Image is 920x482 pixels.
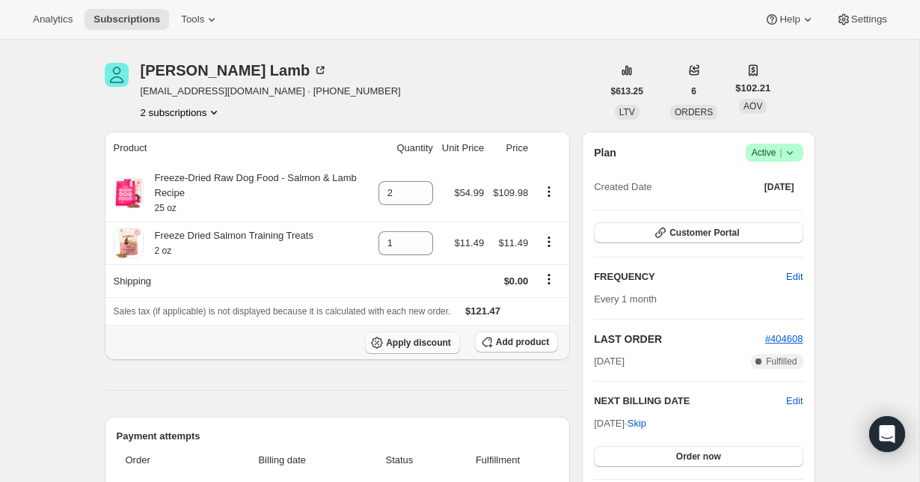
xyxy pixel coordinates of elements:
span: Status [361,453,438,468]
span: | [779,147,782,159]
small: 25 oz [155,203,177,213]
h2: LAST ORDER [594,332,765,347]
span: Fulfilled [766,356,797,367]
h2: NEXT BILLING DATE [594,394,786,409]
button: Order now [594,446,803,467]
button: Edit [786,394,803,409]
button: Add product [475,332,558,353]
button: [DATE] [755,177,803,198]
span: [DATE] [594,354,625,369]
button: #404608 [765,332,803,347]
h2: Payment attempts [117,429,559,444]
button: Skip [619,412,655,436]
span: Every 1 month [594,293,657,305]
div: Open Intercom Messenger [869,416,905,452]
h2: FREQUENCY [594,269,786,284]
span: $0.00 [504,275,529,287]
button: Product actions [141,105,222,120]
button: Apply discount [365,332,460,354]
small: 2 oz [155,245,172,256]
span: $121.47 [465,305,500,317]
button: Subscriptions [85,9,169,30]
div: [PERSON_NAME] Lamb [141,63,328,78]
span: ORDERS [675,107,713,118]
th: Shipping [105,264,374,297]
button: Product actions [537,234,561,250]
button: Analytics [24,9,82,30]
button: Help [755,9,824,30]
button: Edit [777,265,812,289]
button: Settings [827,9,896,30]
span: [DATE] · [594,418,646,429]
span: AOV [743,101,762,112]
button: Shipping actions [537,271,561,287]
span: Analytics [33,13,73,25]
th: Quantity [374,132,438,165]
span: [DATE] [764,181,794,193]
span: Apply discount [386,337,451,349]
span: Tools [181,13,204,25]
div: Freeze-Dried Raw Dog Food - Salmon & Lamb Recipe [144,171,369,216]
span: $54.99 [454,187,484,198]
button: Customer Portal [594,222,803,243]
span: Active [752,145,797,160]
span: Created Date [594,180,651,195]
span: Fulfillment [447,453,549,468]
th: Product [105,132,374,165]
img: product img [114,228,144,258]
span: $613.25 [611,85,643,97]
th: Unit Price [438,132,488,165]
span: Settings [851,13,887,25]
span: Wendy Lamb [105,63,129,87]
span: LTV [619,107,635,118]
span: $102.21 [735,81,770,96]
span: Subscriptions [93,13,160,25]
a: #404608 [765,333,803,344]
h2: Plan [594,145,616,160]
span: Skip [628,416,646,431]
span: $11.49 [454,237,484,248]
button: Product actions [537,183,561,200]
span: $11.49 [498,237,528,248]
th: Order [117,444,208,477]
span: Customer Portal [669,227,739,239]
span: [EMAIL_ADDRESS][DOMAIN_NAME] · [PHONE_NUMBER] [141,84,401,99]
button: 6 [682,81,705,102]
span: Add product [496,336,549,348]
span: Edit [786,269,803,284]
button: $613.25 [602,81,652,102]
span: 6 [691,85,696,97]
span: $109.98 [493,187,528,198]
span: Help [779,13,800,25]
div: Freeze Dried Salmon Training Treats [144,228,313,258]
th: Price [488,132,533,165]
span: Billing date [212,453,353,468]
img: product img [114,178,144,208]
span: Order now [676,451,721,463]
span: Sales tax (if applicable) is not displayed because it is calculated with each new order. [114,306,451,317]
button: Tools [172,9,228,30]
